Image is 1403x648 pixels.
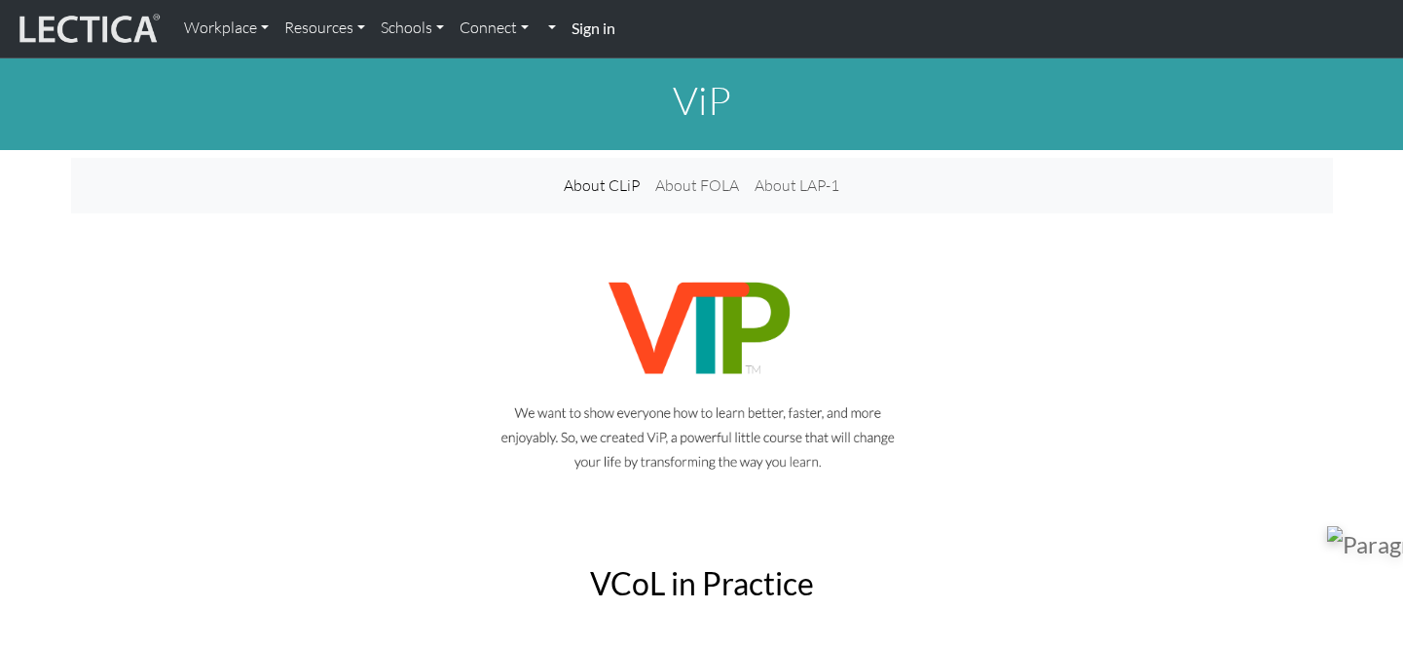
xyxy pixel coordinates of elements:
[564,8,623,50] a: Sign in
[398,260,1006,486] img: Ad image
[556,166,647,206] a: About CLiP
[572,19,615,37] strong: Sign in
[747,166,847,206] a: About LAP-1
[647,166,747,206] a: About FOLA
[71,77,1333,124] h1: ViP
[15,11,161,48] img: lecticalive
[277,8,373,49] a: Resources
[176,8,277,49] a: Workplace
[398,565,1006,602] h2: VCoL in Practice
[373,8,452,49] a: Schools
[452,8,536,49] a: Connect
